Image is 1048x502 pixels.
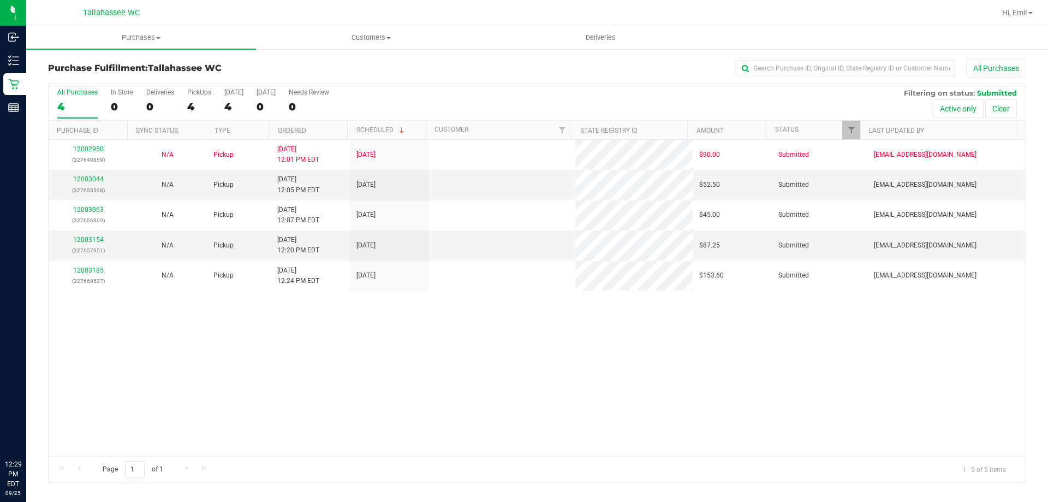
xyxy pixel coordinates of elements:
[8,79,19,90] inline-svg: Retail
[162,270,174,281] button: N/A
[699,150,720,160] span: $90.00
[874,180,976,190] span: [EMAIL_ADDRESS][DOMAIN_NAME]
[277,235,319,256] span: [DATE] 12:20 PM EDT
[775,126,799,133] a: Status
[148,63,222,73] span: Tallahassee WC
[224,88,243,96] div: [DATE]
[57,88,98,96] div: All Purchases
[778,150,809,160] span: Submitted
[778,180,809,190] span: Submitted
[571,33,630,43] span: Deliveries
[162,240,174,251] button: N/A
[57,101,98,113] div: 4
[699,270,724,281] span: $153.60
[277,265,319,286] span: [DATE] 12:24 PM EDT
[874,210,976,220] span: [EMAIL_ADDRESS][DOMAIN_NAME]
[699,240,720,251] span: $87.25
[699,210,720,220] span: $45.00
[55,245,121,256] p: (327657951)
[256,26,486,49] a: Customers
[257,101,276,113] div: 0
[5,459,21,489] p: 12:29 PM EDT
[73,267,104,274] a: 12003185
[977,88,1017,97] span: Submitted
[5,489,21,497] p: 09/25
[553,121,571,139] a: Filter
[73,175,104,183] a: 12003044
[842,121,860,139] a: Filter
[136,127,178,134] a: Sync Status
[277,205,319,226] span: [DATE] 12:07 PM EDT
[125,461,145,478] input: 1
[356,150,376,160] span: [DATE]
[26,33,256,43] span: Purchases
[277,144,319,165] span: [DATE] 12:01 PM EDT
[580,127,638,134] a: State Registry ID
[356,240,376,251] span: [DATE]
[486,26,716,49] a: Deliveries
[954,461,1015,477] span: 1 - 5 of 5 items
[356,126,406,134] a: Scheduled
[48,63,374,73] h3: Purchase Fulfillment:
[55,276,121,286] p: (327660527)
[162,150,174,160] button: N/A
[162,211,174,218] span: Not Applicable
[277,174,319,195] span: [DATE] 12:05 PM EDT
[699,180,720,190] span: $52.50
[55,185,121,196] p: (327655598)
[874,150,976,160] span: [EMAIL_ADDRESS][DOMAIN_NAME]
[55,215,121,226] p: (327656309)
[737,60,955,76] input: Search Purchase ID, Original ID, State Registry ID or Customer Name...
[8,102,19,113] inline-svg: Reports
[434,126,468,133] a: Customer
[162,241,174,249] span: Not Applicable
[985,99,1017,118] button: Clear
[93,461,172,478] span: Page of 1
[8,55,19,66] inline-svg: Inventory
[162,181,174,188] span: Not Applicable
[904,88,975,97] span: Filtering on status:
[278,127,306,134] a: Ordered
[213,180,234,190] span: Pickup
[111,88,133,96] div: In Store
[874,270,976,281] span: [EMAIL_ADDRESS][DOMAIN_NAME]
[213,210,234,220] span: Pickup
[83,8,140,17] span: Tallahassee WC
[213,150,234,160] span: Pickup
[778,240,809,251] span: Submitted
[162,151,174,158] span: Not Applicable
[73,145,104,153] a: 12002950
[73,206,104,214] a: 12003063
[162,180,174,190] button: N/A
[146,101,174,113] div: 0
[187,101,211,113] div: 4
[162,271,174,279] span: Not Applicable
[111,101,133,113] div: 0
[162,210,174,220] button: N/A
[55,155,121,165] p: (327649859)
[73,236,104,244] a: 12003154
[933,99,984,118] button: Active only
[356,180,376,190] span: [DATE]
[356,270,376,281] span: [DATE]
[869,127,924,134] a: Last Updated By
[1002,8,1027,17] span: Hi, Emi!
[8,32,19,43] inline-svg: Inbound
[778,210,809,220] span: Submitted
[257,33,485,43] span: Customers
[966,59,1026,78] button: All Purchases
[213,240,234,251] span: Pickup
[26,26,256,49] a: Purchases
[187,88,211,96] div: PickUps
[356,210,376,220] span: [DATE]
[11,415,44,447] iframe: Resource center
[874,240,976,251] span: [EMAIL_ADDRESS][DOMAIN_NAME]
[215,127,230,134] a: Type
[213,270,234,281] span: Pickup
[289,101,329,113] div: 0
[257,88,276,96] div: [DATE]
[146,88,174,96] div: Deliveries
[57,127,98,134] a: Purchase ID
[224,101,243,113] div: 4
[289,88,329,96] div: Needs Review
